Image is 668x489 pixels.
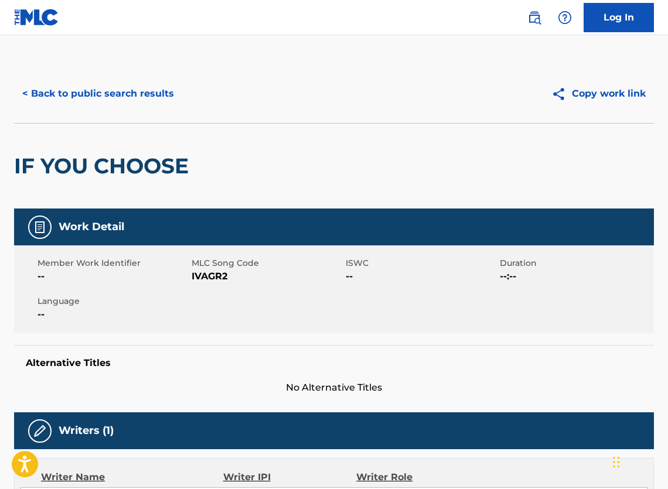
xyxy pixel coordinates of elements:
a: Public Search [523,6,546,29]
span: IVAGR2 [192,269,343,283]
span: Member Work Identifier [38,257,189,269]
iframe: Chat Widget [609,433,668,489]
span: -- [38,269,189,283]
button: < Back to public search results [14,79,182,108]
img: Work Detail [33,220,47,234]
h5: Work Detail [59,220,124,234]
span: -- [38,307,189,322]
h5: Alternative Titles [26,357,642,369]
img: help [558,11,572,25]
div: Writer IPI [223,470,357,484]
span: ISWC [346,257,497,269]
h5: Writers (1) [59,424,114,437]
span: Language [38,295,189,307]
div: Drag [613,444,620,480]
span: Duration [500,257,651,269]
div: Writer Name [41,470,223,484]
span: No Alternative Titles [14,381,654,395]
div: Help [553,6,577,29]
a: Log In [584,3,654,32]
img: Writers [33,424,47,438]
h2: IF YOU CHOOSE [14,153,195,179]
span: --:-- [500,269,651,283]
span: -- [346,269,497,283]
div: Writer Role [356,470,478,484]
img: MLC Logo [14,9,59,26]
img: search [527,11,541,25]
span: MLC Song Code [192,257,343,269]
img: Copy work link [551,87,572,101]
button: Copy work link [543,79,654,108]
